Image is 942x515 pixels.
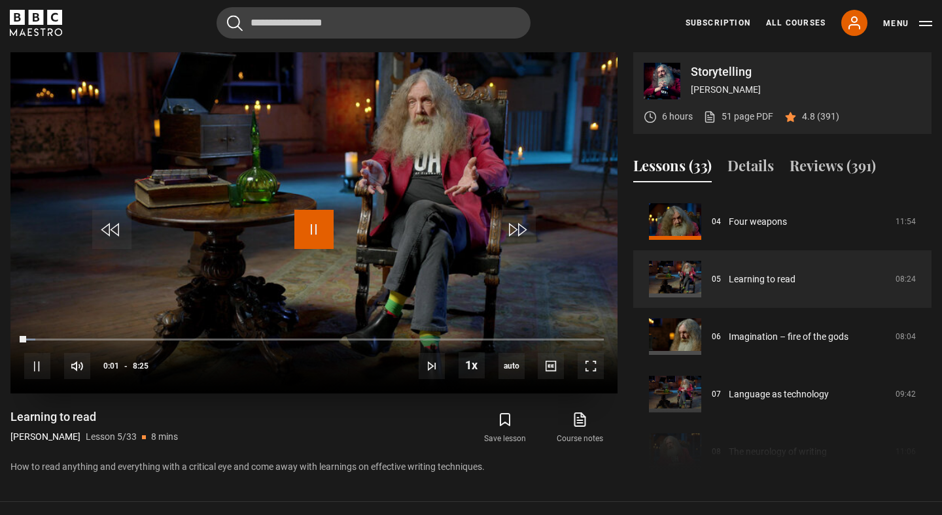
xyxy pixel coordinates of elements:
[498,353,525,379] div: Current quality: 1080p
[691,66,921,78] p: Storytelling
[227,15,243,31] button: Submit the search query
[151,430,178,444] p: 8 mins
[538,353,564,379] button: Captions
[24,339,604,341] div: Progress Bar
[729,330,848,344] a: Imagination – fire of the gods
[10,409,178,425] h1: Learning to read
[883,17,932,30] button: Toggle navigation
[802,110,839,124] p: 4.8 (391)
[729,273,795,286] a: Learning to read
[10,10,62,36] svg: BBC Maestro
[766,17,826,29] a: All Courses
[543,409,618,447] a: Course notes
[691,83,921,97] p: [PERSON_NAME]
[64,353,90,379] button: Mute
[133,354,148,378] span: 8:25
[419,353,445,379] button: Next Lesson
[729,215,787,229] a: Four weapons
[578,353,604,379] button: Fullscreen
[10,430,80,444] p: [PERSON_NAME]
[10,52,618,393] video-js: Video Player
[468,409,542,447] button: Save lesson
[727,155,774,182] button: Details
[10,460,618,474] p: How to read anything and everything with a critical eye and come away with learnings on effective...
[103,354,119,378] span: 0:01
[729,388,829,401] a: Language as technology
[459,352,485,378] button: Playback Rate
[498,353,525,379] span: auto
[217,7,531,39] input: Search
[686,17,750,29] a: Subscription
[703,110,773,124] a: 51 page PDF
[790,155,876,182] button: Reviews (391)
[662,110,693,124] p: 6 hours
[124,361,128,371] span: -
[86,430,137,444] p: Lesson 5/33
[24,353,50,379] button: Pause
[633,155,712,182] button: Lessons (33)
